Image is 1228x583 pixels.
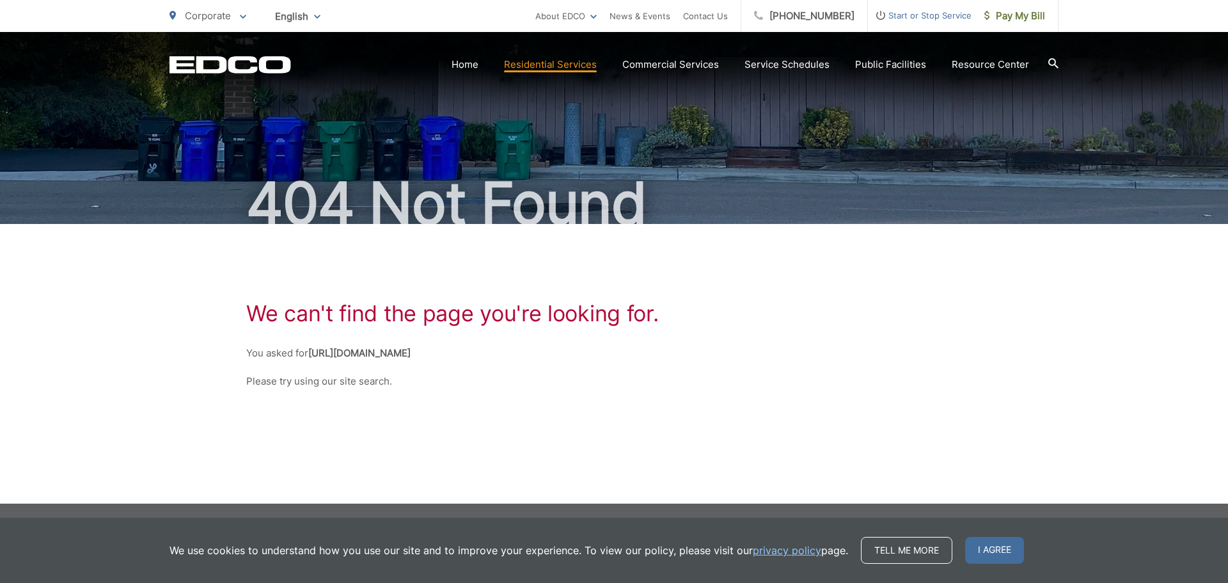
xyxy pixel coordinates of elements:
[169,172,1059,236] h1: 404 Not Found
[504,57,597,72] a: Residential Services
[308,347,411,359] strong: [URL][DOMAIN_NAME]
[246,374,982,389] p: Please try using our site search.
[965,537,1024,564] span: I agree
[753,543,821,558] a: privacy policy
[610,8,670,24] a: News & Events
[246,301,982,326] h2: We can't find the page you're looking for.
[265,5,330,28] span: English
[246,346,982,361] p: You asked for
[452,57,478,72] a: Home
[952,57,1029,72] a: Resource Center
[622,57,719,72] a: Commercial Services
[169,543,848,558] p: We use cookies to understand how you use our site and to improve your experience. To view our pol...
[169,56,291,74] a: EDCD logo. Return to the homepage.
[984,8,1045,24] span: Pay My Bill
[683,8,728,24] a: Contact Us
[535,8,597,24] a: About EDCO
[861,537,952,564] a: Tell me more
[744,57,830,72] a: Service Schedules
[855,57,926,72] a: Public Facilities
[185,10,231,22] span: Corporate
